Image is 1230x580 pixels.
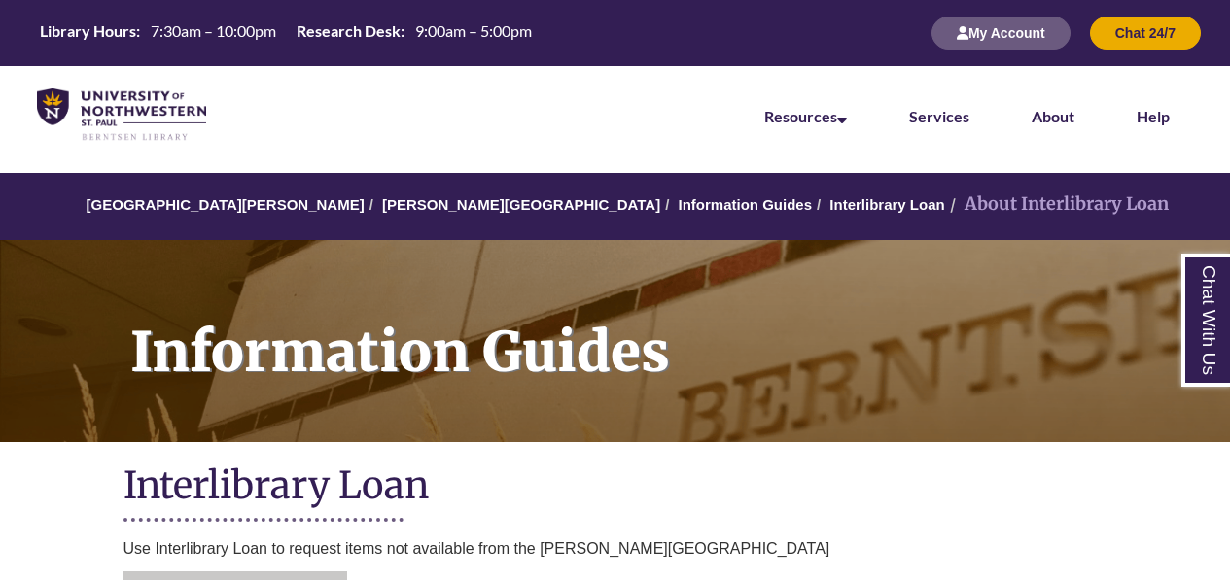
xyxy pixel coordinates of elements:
a: [PERSON_NAME][GEOGRAPHIC_DATA] [382,196,660,213]
a: Chat 24/7 [1090,24,1201,41]
span: 7:30am – 10:00pm [151,21,276,40]
a: Information Guides [678,196,812,213]
h1: Interlibrary Loan [123,461,1107,513]
a: Help [1137,107,1170,125]
span: 9:00am – 5:00pm [415,21,532,40]
a: Services [909,107,969,125]
a: About [1032,107,1074,125]
a: Hours Today [32,20,540,47]
li: About Interlibrary Loan [945,190,1169,219]
button: Chat 24/7 [1090,17,1201,50]
a: My Account [931,24,1071,41]
table: Hours Today [32,20,540,45]
img: UNWSP Library Logo [37,88,206,142]
a: Resources [764,107,847,125]
th: Library Hours: [32,20,143,42]
h1: Information Guides [109,240,1230,417]
span: Use Interlibrary Loan to request items not available from the [PERSON_NAME][GEOGRAPHIC_DATA] [123,540,830,557]
a: Interlibrary Loan [829,196,944,213]
button: My Account [931,17,1071,50]
th: Research Desk: [289,20,407,42]
a: [GEOGRAPHIC_DATA][PERSON_NAME] [87,196,365,213]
